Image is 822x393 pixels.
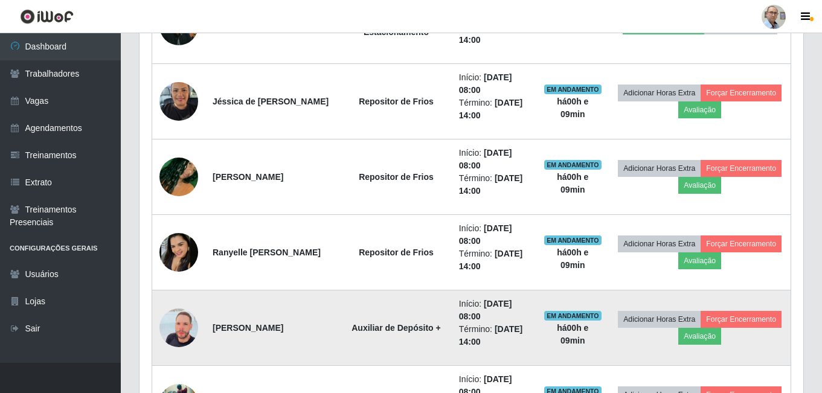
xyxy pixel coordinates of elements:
[459,223,512,246] time: [DATE] 08:00
[213,248,321,257] strong: Ranyelle [PERSON_NAME]
[159,75,198,127] img: 1725909093018.jpeg
[213,172,283,182] strong: [PERSON_NAME]
[159,233,198,272] img: 1750772761478.jpeg
[618,160,701,177] button: Adicionar Horas Extra
[557,248,588,270] strong: há 00 h e 09 min
[359,172,434,182] strong: Repositor de Frios
[678,328,721,345] button: Avaliação
[544,160,602,170] span: EM ANDAMENTO
[701,85,782,101] button: Forçar Encerramento
[213,323,283,333] strong: [PERSON_NAME]
[618,85,701,101] button: Adicionar Horas Extra
[678,101,721,118] button: Avaliação
[459,299,512,321] time: [DATE] 08:00
[459,222,530,248] li: Início:
[459,248,530,273] li: Término:
[213,97,329,106] strong: Jéssica de [PERSON_NAME]
[459,97,530,122] li: Término:
[544,85,602,94] span: EM ANDAMENTO
[701,160,782,177] button: Forçar Encerramento
[557,172,588,194] strong: há 00 h e 09 min
[459,71,530,97] li: Início:
[159,142,198,211] img: 1743714444354.jpeg
[459,147,530,172] li: Início:
[459,148,512,170] time: [DATE] 08:00
[618,311,701,328] button: Adicionar Horas Extra
[544,311,602,321] span: EM ANDAMENTO
[557,97,588,119] strong: há 00 h e 09 min
[618,235,701,252] button: Adicionar Horas Extra
[159,293,198,362] img: 1742651940085.jpeg
[544,235,602,245] span: EM ANDAMENTO
[20,9,74,24] img: CoreUI Logo
[701,235,782,252] button: Forçar Encerramento
[678,177,721,194] button: Avaliação
[459,323,530,348] li: Término:
[459,298,530,323] li: Início:
[678,252,721,269] button: Avaliação
[359,97,434,106] strong: Repositor de Frios
[557,323,588,345] strong: há 00 h e 09 min
[352,323,440,333] strong: Auxiliar de Depósito +
[701,311,782,328] button: Forçar Encerramento
[459,172,530,197] li: Término:
[459,72,512,95] time: [DATE] 08:00
[459,21,530,46] li: Término:
[359,248,434,257] strong: Repositor de Frios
